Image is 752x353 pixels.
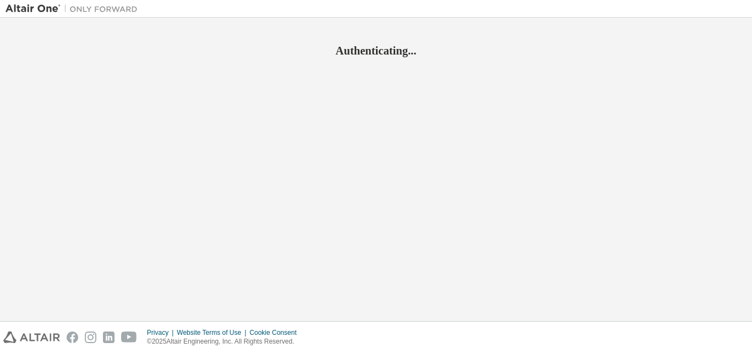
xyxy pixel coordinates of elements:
p: © 2025 Altair Engineering, Inc. All Rights Reserved. [147,337,303,346]
img: linkedin.svg [103,332,115,343]
div: Website Terms of Use [177,328,249,337]
h2: Authenticating... [6,44,746,58]
div: Privacy [147,328,177,337]
img: youtube.svg [121,332,137,343]
img: altair_logo.svg [3,332,60,343]
div: Cookie Consent [249,328,303,337]
img: instagram.svg [85,332,96,343]
img: Altair One [6,3,143,14]
img: facebook.svg [67,332,78,343]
